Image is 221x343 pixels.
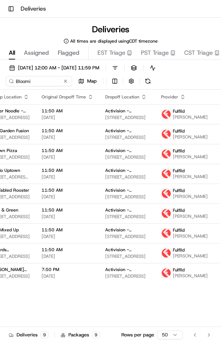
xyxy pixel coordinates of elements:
[92,332,100,338] div: 9
[161,109,171,119] img: profile_Fulflld_OnFleet_Thistle_SF.png
[105,273,149,279] span: [STREET_ADDRESS]
[58,48,79,57] span: Flagged
[121,332,154,338] p: Rows per page
[42,234,93,239] span: [DATE]
[161,189,171,198] img: profile_Fulflld_OnFleet_Thistle_SF.png
[6,63,103,73] button: [DATE] 12:00 AM - [DATE] 11:59 PM
[125,72,134,81] button: Start new chat
[4,103,59,116] a: 📗Knowledge Base
[161,149,171,159] img: profile_Fulflld_OnFleet_Thistle_SF.png
[7,70,21,83] img: 1736555255976-a54dd68f-1ca7-489b-9aae-adbdc363a1c4
[161,228,171,238] img: profile_Fulflld_OnFleet_Thistle_SF.png
[42,148,93,154] span: 11:50 AM
[52,124,89,130] a: Powered byPylon
[42,207,93,213] span: 11:50 AM
[42,115,93,120] span: [DATE]
[173,247,185,253] span: Fulflld
[173,273,208,279] span: [PERSON_NAME]
[105,174,149,180] span: [STREET_ADDRESS]
[105,128,149,134] span: Activision - [GEOGRAPHIC_DATA]
[105,253,149,259] span: [STREET_ADDRESS]
[105,214,149,220] span: [STREET_ADDRESS]
[25,70,121,77] div: Start new chat
[173,267,185,273] span: Fulflld
[161,248,171,258] img: profile_Fulflld_OnFleet_Thistle_SF.png
[21,4,46,13] h1: Deliveries
[173,108,185,114] span: Fulflld
[105,207,149,213] span: Activision - [GEOGRAPHIC_DATA]
[143,76,153,86] button: Refresh
[105,115,149,120] span: [STREET_ADDRESS]
[62,107,68,113] div: 💻
[173,128,185,134] span: Fulflld
[105,267,149,272] span: Activision - [GEOGRAPHIC_DATA]
[19,47,121,55] input: Clear
[9,332,49,338] div: Deliveries
[141,48,169,57] span: PST Triage
[105,134,149,140] span: [STREET_ADDRESS]
[42,253,93,259] span: [DATE]
[105,108,149,114] span: Activision - [GEOGRAPHIC_DATA]
[173,168,185,174] span: Fulflld
[9,48,15,57] span: All
[105,247,149,253] span: Activision - [GEOGRAPHIC_DATA]
[184,48,213,57] span: CST Triage
[173,174,208,180] span: [PERSON_NAME]
[25,77,93,83] div: We're available if you need us!
[7,29,134,41] p: Welcome 👋
[161,94,178,100] span: Provider
[42,227,93,233] span: 11:50 AM
[42,167,93,173] span: 11:50 AM
[173,148,185,154] span: Fulflld
[173,194,208,199] span: [PERSON_NAME]
[40,332,49,338] div: 9
[87,78,97,84] span: Map
[105,187,149,193] span: Activision - [GEOGRAPHIC_DATA]
[173,114,208,120] span: [PERSON_NAME]
[161,129,171,139] img: profile_Fulflld_OnFleet_Thistle_SF.png
[42,108,93,114] span: 11:50 AM
[105,234,149,239] span: [STREET_ADDRESS]
[7,107,13,113] div: 📗
[7,7,22,22] img: Nash
[42,154,93,160] span: [DATE]
[24,48,49,57] span: Assigned
[75,76,100,86] button: Map
[61,332,100,338] div: Packages
[15,106,56,113] span: Knowledge Base
[173,207,185,213] span: Fulflld
[105,227,149,233] span: Activision - [GEOGRAPHIC_DATA]
[42,128,93,134] span: 11:50 AM
[105,167,149,173] span: Activision - [GEOGRAPHIC_DATA]
[105,154,149,160] span: [STREET_ADDRESS]
[161,209,171,218] img: profile_Fulflld_OnFleet_Thistle_SF.png
[173,154,208,160] span: [PERSON_NAME]
[173,233,208,239] span: [PERSON_NAME]
[59,103,121,116] a: 💻API Documentation
[42,273,93,279] span: [DATE]
[70,38,158,44] span: All times are displayed using CDT timezone
[73,124,89,130] span: Pylon
[105,148,149,154] span: Activision - [GEOGRAPHIC_DATA]
[173,227,185,233] span: Fulflld
[18,65,99,71] span: [DATE] 12:00 AM - [DATE] 11:59 PM
[42,94,86,100] span: Original Dropoff Time
[173,134,208,140] span: [PERSON_NAME]
[42,174,93,180] span: [DATE]
[6,76,72,86] input: Type to search
[42,187,93,193] span: 11:50 AM
[161,169,171,178] img: profile_Fulflld_OnFleet_Thistle_SF.png
[161,268,171,278] img: profile_Fulflld_OnFleet_Thistle_SF.png
[173,213,208,219] span: [PERSON_NAME]
[42,134,93,140] span: [DATE]
[173,253,208,259] span: [PERSON_NAME]
[42,194,93,200] span: [DATE]
[42,267,93,272] span: 7:50 PM
[42,247,93,253] span: 11:50 AM
[105,194,149,200] span: [STREET_ADDRESS]
[97,48,125,57] span: EST Triage
[69,106,118,113] span: API Documentation
[92,24,129,35] h1: Deliveries
[42,214,93,220] span: [DATE]
[173,188,185,194] span: Fulflld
